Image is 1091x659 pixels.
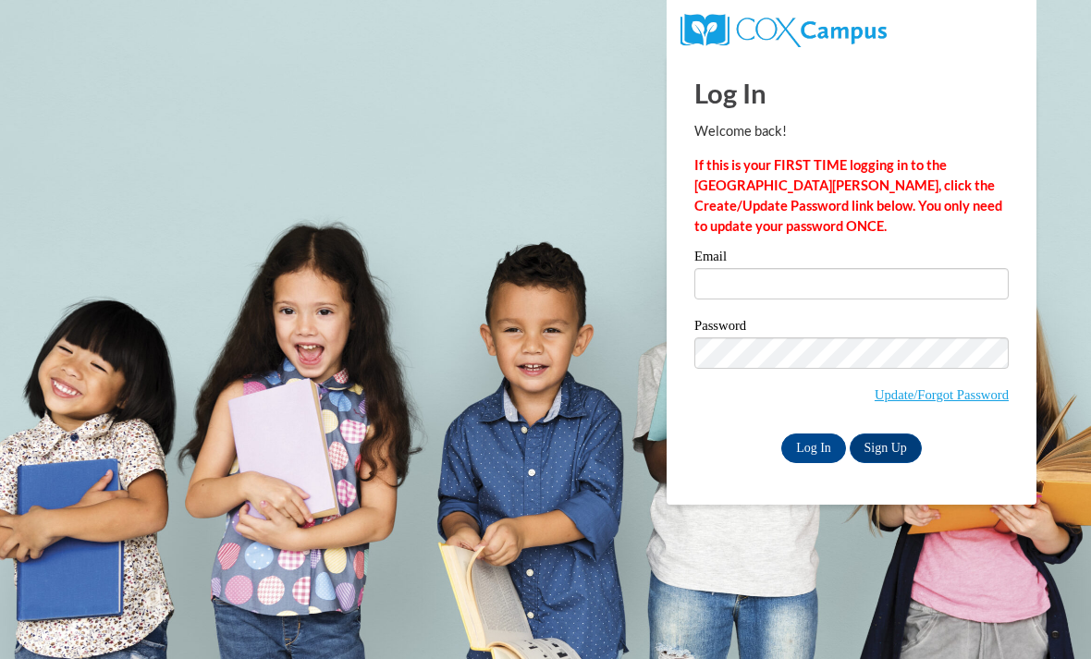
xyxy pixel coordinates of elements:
[694,157,1002,234] strong: If this is your FIRST TIME logging in to the [GEOGRAPHIC_DATA][PERSON_NAME], click the Create/Upd...
[680,14,887,47] img: COX Campus
[694,250,1009,268] label: Email
[694,319,1009,337] label: Password
[694,74,1009,112] h1: Log In
[875,387,1009,402] a: Update/Forgot Password
[781,433,846,463] input: Log In
[680,21,887,37] a: COX Campus
[850,433,922,463] a: Sign Up
[694,121,1009,141] p: Welcome back!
